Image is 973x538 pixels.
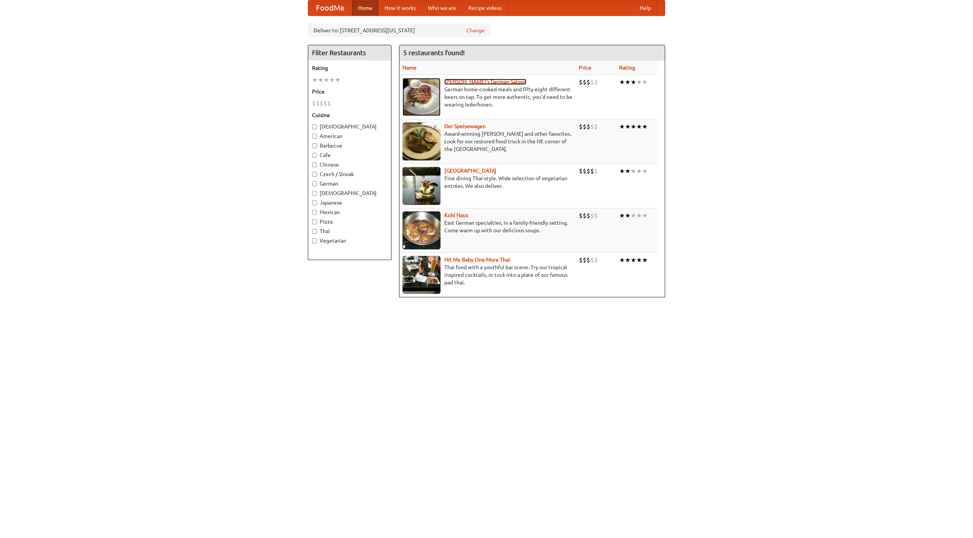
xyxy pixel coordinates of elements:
li: $ [594,211,598,220]
a: Who we are [422,0,462,16]
li: $ [316,99,320,108]
li: ★ [619,211,625,220]
label: German [312,180,387,187]
li: ★ [631,211,636,220]
img: esthers.jpg [403,78,441,116]
p: Thai food with a youthful bar scene. Try our tropical inspired cocktails, or tuck into a plate of... [403,263,573,286]
a: How it works [379,0,422,16]
li: ★ [642,122,648,131]
li: $ [594,167,598,175]
li: $ [590,122,594,131]
li: ★ [636,78,642,86]
a: [GEOGRAPHIC_DATA] [444,168,496,174]
a: Name [403,65,417,71]
label: Czech / Slovak [312,170,387,178]
li: ★ [323,76,329,84]
li: $ [586,256,590,264]
li: $ [594,78,598,86]
li: $ [583,122,586,131]
p: German home-cooked meals and fifty-eight different beers on tap. To get more authentic, you'd nee... [403,86,573,108]
input: Thai [312,229,317,234]
li: $ [594,256,598,264]
label: [DEMOGRAPHIC_DATA] [312,189,387,197]
ng-pluralize: 5 restaurants found! [403,49,465,56]
h5: Price [312,88,387,95]
li: ★ [642,211,648,220]
li: $ [323,99,327,108]
li: ★ [625,211,631,220]
label: Thai [312,227,387,235]
li: $ [579,122,583,131]
li: ★ [642,78,648,86]
a: Price [579,65,591,71]
li: ★ [619,78,625,86]
li: $ [583,211,586,220]
a: Recipe videos [462,0,508,16]
li: $ [312,99,316,108]
input: Cafe [312,153,317,158]
li: $ [320,99,323,108]
li: $ [579,167,583,175]
li: $ [590,256,594,264]
img: kohlhaus.jpg [403,211,441,249]
a: [PERSON_NAME]'s German Saloon [444,79,526,85]
li: $ [583,167,586,175]
img: satay.jpg [403,167,441,205]
li: $ [586,167,590,175]
li: ★ [619,122,625,131]
li: ★ [631,122,636,131]
p: Award-winning [PERSON_NAME] and other favorites. Look for our restored food truck in the NE corne... [403,130,573,153]
li: ★ [335,76,341,84]
input: Vegetarian [312,238,317,243]
a: Help [634,0,657,16]
label: [DEMOGRAPHIC_DATA] [312,123,387,130]
li: $ [583,78,586,86]
li: $ [590,78,594,86]
input: Czech / Slovak [312,172,317,177]
li: ★ [625,78,631,86]
label: Barbecue [312,142,387,149]
p: East German specialties, in a family-friendly setting. Come warm up with our delicious soups. [403,219,573,234]
li: ★ [625,122,631,131]
label: Vegetarian [312,237,387,244]
input: [DEMOGRAPHIC_DATA] [312,191,317,196]
label: Mexican [312,208,387,216]
input: Japanese [312,200,317,205]
a: Der Speisewagen [444,123,486,129]
li: ★ [631,256,636,264]
a: Rating [619,65,635,71]
li: ★ [329,76,335,84]
li: $ [586,211,590,220]
a: Change [466,27,485,34]
label: Japanese [312,199,387,206]
a: FoodMe [308,0,352,16]
li: ★ [631,167,636,175]
a: Hit Me Baby One More Thai [444,257,510,263]
li: ★ [636,256,642,264]
li: ★ [619,167,625,175]
input: Chinese [312,162,317,167]
input: German [312,181,317,186]
div: Deliver to: [STREET_ADDRESS][US_STATE] [308,24,490,37]
li: $ [586,122,590,131]
input: American [312,134,317,139]
a: Kohl Haus [444,212,468,218]
input: Mexican [312,210,317,215]
img: speisewagen.jpg [403,122,441,160]
li: ★ [318,76,323,84]
li: $ [579,256,583,264]
li: ★ [631,78,636,86]
li: $ [327,99,331,108]
li: ★ [619,256,625,264]
input: [DEMOGRAPHIC_DATA] [312,124,317,129]
li: $ [590,167,594,175]
li: ★ [642,256,648,264]
h4: Filter Restaurants [308,45,391,60]
input: Barbecue [312,143,317,148]
label: Chinese [312,161,387,168]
